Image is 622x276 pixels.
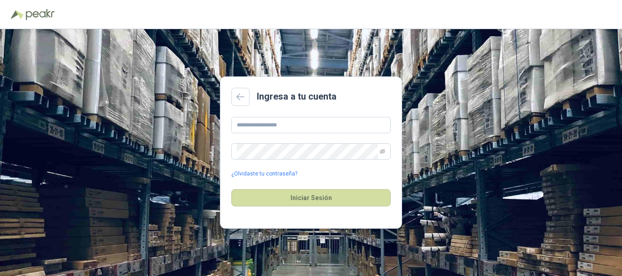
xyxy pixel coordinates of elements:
a: ¿Olvidaste tu contraseña? [231,170,297,178]
button: Iniciar Sesión [231,189,391,206]
span: eye-invisible [380,149,385,154]
img: Peakr [25,9,55,20]
img: Logo [11,10,24,19]
h2: Ingresa a tu cuenta [257,90,336,104]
